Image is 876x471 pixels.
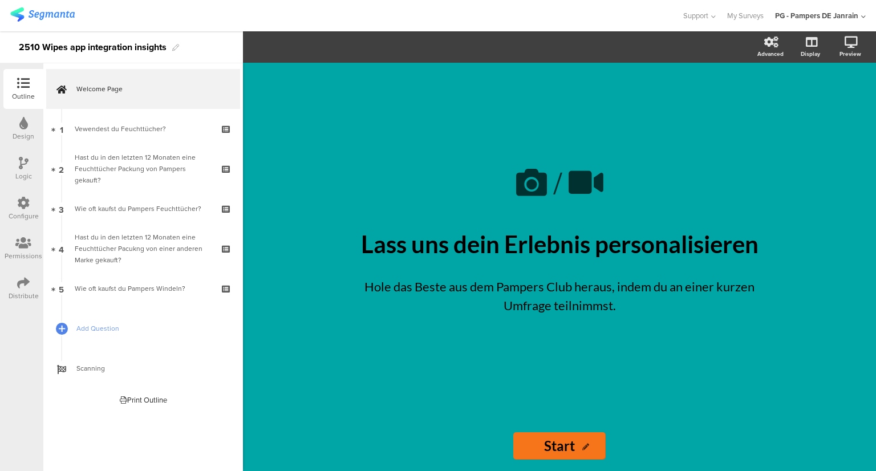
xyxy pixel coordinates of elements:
div: Preview [839,50,861,58]
div: Outline [12,91,35,101]
div: Wie oft kaufst du Pampers Windeln? [75,283,211,294]
div: Advanced [757,50,784,58]
div: Vewendest du Feuchttücher? [75,123,211,135]
div: 2510 Wipes app integration insights [19,38,167,56]
span: 5 [59,282,64,295]
span: 2 [59,163,64,175]
a: 2 Hast du in den letzten 12 Monaten eine Feuchttücher Packung von Pampers gekauft? [46,149,240,189]
div: Permissions [5,251,42,261]
span: 3 [59,202,64,215]
span: Support [683,10,708,21]
a: Scanning [46,348,240,388]
div: Hast du in den letzten 12 Monaten eine Feuchttücher Pacukng von einer anderen Marke gekauft? [75,232,211,266]
span: Scanning [76,363,222,374]
a: 5 Wie oft kaufst du Pampers Windeln? [46,269,240,308]
a: 4 Hast du in den letzten 12 Monaten eine Feuchttücher Pacukng von einer anderen Marke gekauft? [46,229,240,269]
p: Hole das Beste aus dem Pampers Club heraus, indem du an einer kurzen Umfrage teilnimmst. [360,277,759,315]
a: 1 Vewendest du Feuchttücher? [46,109,240,149]
div: Logic [15,171,32,181]
span: 4 [59,242,64,255]
span: / [553,161,562,206]
div: PG - Pampers DE Janrain [775,10,858,21]
div: Display [801,50,820,58]
div: Distribute [9,291,39,301]
div: Hast du in den letzten 12 Monaten eine Feuchttücher Packung von Pampers gekauft? [75,152,211,186]
div: Configure [9,211,39,221]
img: segmanta logo [10,7,75,22]
span: Welcome Page [76,83,222,95]
span: 1 [60,123,63,135]
div: Design [13,131,34,141]
a: Welcome Page [46,69,240,109]
p: Lass uns dein Erlebnis personalisieren [348,230,770,258]
a: 3 Wie oft kaufst du Pampers Feuchttücher? [46,189,240,229]
span: Add Question [76,323,222,334]
input: Start [513,432,606,460]
div: Print Outline [120,395,167,405]
div: Wie oft kaufst du Pampers Feuchttücher? [75,203,211,214]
